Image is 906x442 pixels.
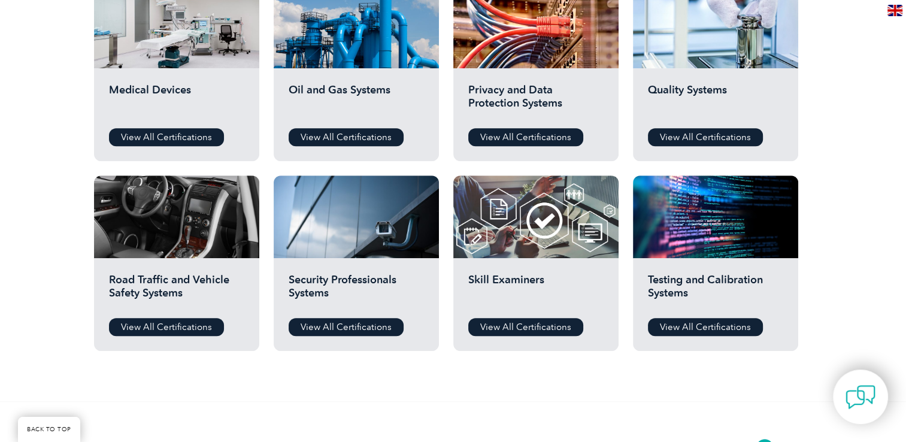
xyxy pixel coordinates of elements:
[468,128,583,146] a: View All Certifications
[289,83,424,119] h2: Oil and Gas Systems
[289,318,404,336] a: View All Certifications
[468,83,604,119] h2: Privacy and Data Protection Systems
[109,83,244,119] h2: Medical Devices
[887,5,902,16] img: en
[289,273,424,309] h2: Security Professionals Systems
[468,318,583,336] a: View All Certifications
[648,83,783,119] h2: Quality Systems
[109,318,224,336] a: View All Certifications
[289,128,404,146] a: View All Certifications
[18,417,80,442] a: BACK TO TOP
[109,128,224,146] a: View All Certifications
[109,273,244,309] h2: Road Traffic and Vehicle Safety Systems
[846,382,875,412] img: contact-chat.png
[648,128,763,146] a: View All Certifications
[648,273,783,309] h2: Testing and Calibration Systems
[648,318,763,336] a: View All Certifications
[468,273,604,309] h2: Skill Examiners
